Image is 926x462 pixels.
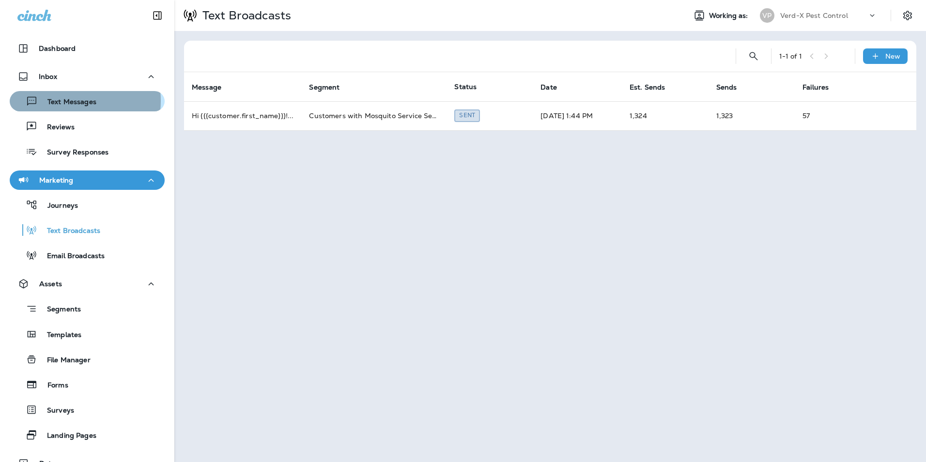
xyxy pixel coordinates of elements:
button: Forms [10,374,165,395]
span: Segment [309,83,340,92]
button: Reviews [10,116,165,137]
span: Date [540,83,557,92]
button: Surveys [10,400,165,420]
button: Search Text Broadcasts [744,46,763,66]
p: Verd-X Pest Control [780,12,848,19]
span: Sends [716,83,737,92]
button: Inbox [10,67,165,86]
td: 57 [795,101,882,130]
span: Failures [803,83,841,92]
button: Collapse Sidebar [144,6,171,25]
p: Templates [37,331,81,340]
td: Customers with Mosquito Service Seasonal or Mosquito Service [301,101,447,130]
p: Text Broadcasts [199,8,291,23]
button: Marketing [10,170,165,190]
span: Status [454,82,477,91]
span: Est. Sends [630,83,678,92]
td: 1,324 [622,101,709,130]
button: Templates [10,324,165,344]
div: 1 - 1 of 1 [779,52,802,60]
button: Journeys [10,195,165,215]
p: Survey Responses [37,148,108,157]
span: Segment [309,83,352,92]
button: Settings [899,7,916,24]
button: Assets [10,274,165,293]
span: Working as: [709,12,750,20]
span: Message [192,83,221,92]
p: Landing Pages [37,431,96,441]
p: Inbox [39,73,57,80]
p: Surveys [37,406,74,416]
td: [DATE] 1:44 PM [533,101,622,130]
div: VP [760,8,774,23]
span: Message [192,83,234,92]
span: Date [540,83,570,92]
p: Dashboard [39,45,76,52]
button: Survey Responses [10,141,165,162]
p: Segments [37,305,81,315]
td: 1,323 [709,101,795,130]
p: Assets [39,280,62,288]
p: New [885,52,900,60]
button: Text Broadcasts [10,220,165,240]
button: Segments [10,298,165,319]
button: Email Broadcasts [10,245,165,265]
span: Est. Sends [630,83,665,92]
td: Hi {{{customer.first_name}}}! ... [184,101,301,130]
div: Sent [454,109,480,122]
p: Email Broadcasts [37,252,105,261]
button: Landing Pages [10,425,165,445]
span: Failures [803,83,829,92]
p: Text Messages [38,98,96,107]
span: Sends [716,83,750,92]
span: Created by Rachel Emery [454,110,480,119]
p: Reviews [37,123,75,132]
button: Dashboard [10,39,165,58]
button: Text Messages [10,91,165,111]
p: Text Broadcasts [37,227,100,236]
button: File Manager [10,349,165,370]
p: Forms [38,381,68,390]
p: Journeys [38,201,78,211]
p: File Manager [37,356,91,365]
p: Marketing [39,176,73,184]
